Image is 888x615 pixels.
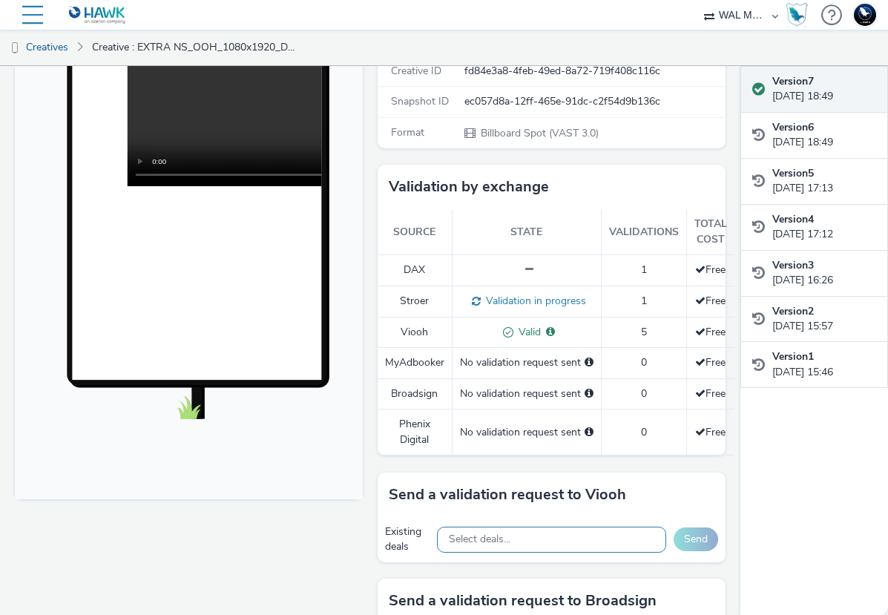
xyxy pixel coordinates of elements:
[695,387,726,401] span: Free
[389,484,626,506] h3: Send a validation request to Viooh
[772,74,814,88] strong: Version 7
[464,94,724,109] div: ec057d8a-12ff-465e-91dc-c2f54d9b136c
[772,74,876,105] div: [DATE] 18:49
[460,355,593,370] div: No validation request sent
[772,304,876,335] div: [DATE] 15:57
[385,524,430,555] div: Existing deals
[85,30,306,65] a: Creative : EXTRA NS_OOH_1080x1920_DAGV_BLAN_KOMI_ITALIENSK 2_36_38_2025
[389,176,549,198] h3: Validation by exchange
[772,166,814,180] strong: Version 5
[674,527,718,551] button: Send
[391,64,441,78] span: Creative ID
[695,425,726,439] span: Free
[786,3,814,27] a: Hawk Academy
[389,590,657,612] h3: Send a validation request to Broadsign
[378,378,453,409] td: Broadsign
[772,120,814,134] strong: Version 6
[772,258,876,289] div: [DATE] 16:26
[641,263,647,277] span: 1
[854,4,876,26] img: Support Hawk
[585,387,593,401] div: Please select a deal below and click on Send to send a validation request to Broadsign.
[464,64,724,79] div: fd84e3a8-4feb-49ed-8a72-719f408c116c
[772,166,876,197] div: [DATE] 17:13
[378,410,453,456] td: Phenix Digital
[772,212,876,243] div: [DATE] 17:12
[695,325,726,339] span: Free
[513,325,541,339] span: Valid
[641,387,647,401] span: 0
[772,304,814,318] strong: Version 2
[695,355,726,369] span: Free
[601,209,686,254] th: Validations
[772,212,814,226] strong: Version 4
[391,125,424,139] span: Format
[585,425,593,440] div: Please select a deal below and click on Send to send a validation request to Phenix Digital.
[695,263,726,277] span: Free
[772,258,814,272] strong: Version 3
[378,255,453,286] td: DAX
[772,349,814,364] strong: Version 1
[481,294,586,308] span: Validation in progress
[460,425,593,440] div: No validation request sent
[452,209,601,254] th: State
[378,348,453,378] td: MyAdbooker
[378,209,453,254] th: Source
[479,126,599,140] span: Billboard Spot (VAST 3.0)
[695,294,726,308] span: Free
[786,3,808,27] img: Hawk Academy
[772,120,876,151] div: [DATE] 18:49
[69,6,126,24] img: undefined Logo
[391,94,449,108] span: Snapshot ID
[686,209,734,254] th: Total cost
[449,533,510,546] span: Select deals...
[378,286,453,317] td: Stroer
[641,425,647,439] span: 0
[7,41,22,56] img: dooh
[641,355,647,369] span: 0
[772,349,876,380] div: [DATE] 15:46
[641,325,647,339] span: 5
[585,355,593,370] div: Please select a deal below and click on Send to send a validation request to MyAdbooker.
[460,387,593,401] div: No validation request sent
[641,294,647,308] span: 1
[378,317,453,348] td: Viooh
